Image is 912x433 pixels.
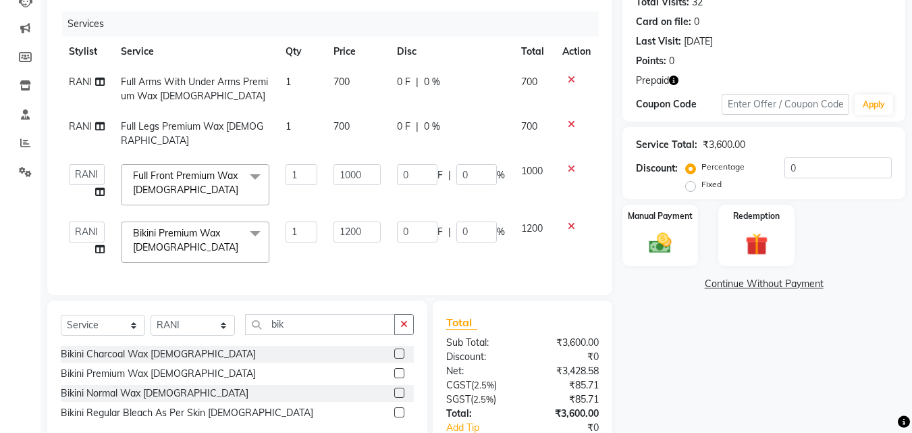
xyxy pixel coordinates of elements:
div: ₹85.71 [522,392,609,407]
th: Action [554,36,599,67]
span: F [437,225,443,239]
th: Price [325,36,388,67]
span: 2.5% [474,380,494,390]
span: Bikini Premium Wax [DEMOGRAPHIC_DATA] [133,227,238,253]
span: 700 [333,120,350,132]
span: Prepaid [636,74,669,88]
div: Sub Total: [436,336,522,350]
div: Bikini Normal Wax [DEMOGRAPHIC_DATA] [61,386,248,401]
span: 0 % [424,120,440,134]
span: 700 [333,76,350,88]
div: Total: [436,407,522,421]
label: Redemption [733,210,780,222]
div: Net: [436,364,522,378]
span: | [416,120,419,134]
span: 700 [521,120,537,132]
span: 1 [286,76,291,88]
th: Qty [277,36,326,67]
span: RANI [69,76,92,88]
div: Bikini Regular Bleach As Per Skin [DEMOGRAPHIC_DATA] [61,406,313,420]
a: x [238,241,244,253]
div: Service Total: [636,138,697,152]
span: F [437,168,443,182]
div: Discount: [636,161,678,176]
span: 0 F [397,75,410,89]
span: SGST [446,393,471,405]
span: 1 [286,120,291,132]
div: 0 [694,15,699,29]
span: % [497,168,505,182]
div: Discount: [436,350,522,364]
div: 0 [669,54,674,68]
button: Apply [855,95,893,115]
th: Disc [389,36,513,67]
div: ₹3,600.00 [522,336,609,350]
div: Points: [636,54,666,68]
div: Last Visit: [636,34,681,49]
span: 0 % [424,75,440,89]
span: Full Legs Premium Wax [DEMOGRAPHIC_DATA] [121,120,263,147]
span: | [448,168,451,182]
div: Services [62,11,609,36]
span: Total [446,315,477,330]
div: ( ) [436,378,522,392]
a: Continue Without Payment [625,277,903,291]
th: Stylist [61,36,113,67]
th: Service [113,36,277,67]
span: Full Arms With Under Arms Premium Wax [DEMOGRAPHIC_DATA] [121,76,268,102]
div: ₹85.71 [522,378,609,392]
span: RANI [69,120,92,132]
img: _cash.svg [642,230,678,256]
label: Manual Payment [628,210,693,222]
div: ₹0 [522,350,609,364]
input: Enter Offer / Coupon Code [722,94,849,115]
th: Total [513,36,554,67]
span: | [416,75,419,89]
div: Coupon Code [636,97,721,111]
div: ₹3,428.58 [522,364,609,378]
span: CGST [446,379,471,391]
label: Percentage [701,161,745,173]
div: Bikini Charcoal Wax [DEMOGRAPHIC_DATA] [61,347,256,361]
div: Bikini Premium Wax [DEMOGRAPHIC_DATA] [61,367,256,381]
input: Search or Scan [245,314,395,335]
span: 0 F [397,120,410,134]
img: _gift.svg [739,230,775,258]
div: ( ) [436,392,522,407]
span: Full Front Premium Wax [DEMOGRAPHIC_DATA] [133,170,238,196]
div: ₹3,600.00 [522,407,609,421]
div: ₹3,600.00 [703,138,745,152]
div: [DATE] [684,34,713,49]
span: 1000 [521,165,543,177]
span: 700 [521,76,537,88]
span: 1200 [521,222,543,234]
label: Fixed [701,178,722,190]
a: x [238,184,244,196]
span: 2.5% [473,394,493,405]
span: % [497,225,505,239]
span: | [448,225,451,239]
div: Card on file: [636,15,691,29]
